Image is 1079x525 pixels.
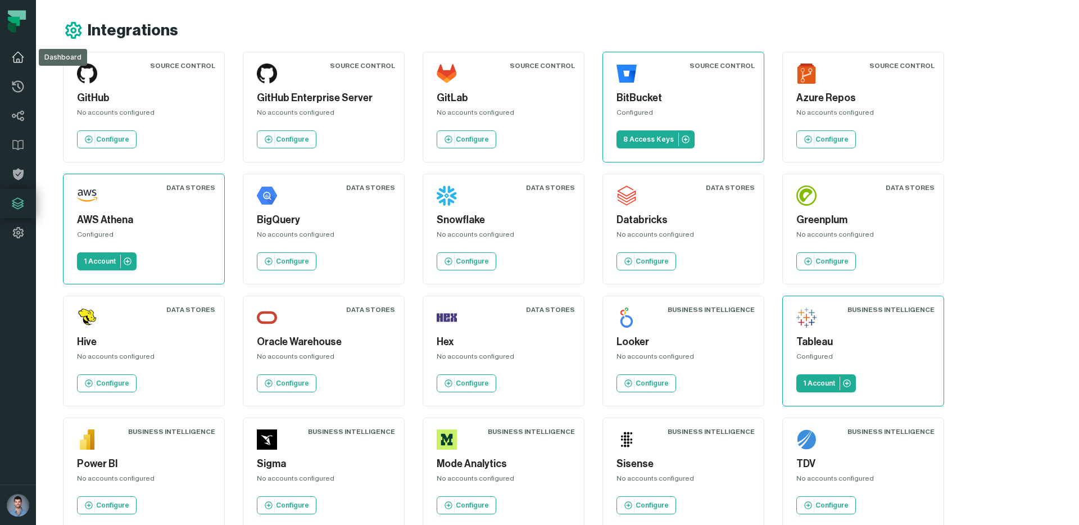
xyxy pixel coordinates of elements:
[616,496,676,514] a: Configure
[456,257,489,266] p: Configure
[77,456,211,472] h5: Power BI
[257,307,277,328] img: Oracle Warehouse
[39,49,87,66] div: Dashboard
[796,334,930,350] h5: Tableau
[257,130,316,148] a: Configure
[796,130,856,148] a: Configure
[796,108,930,121] div: No accounts configured
[166,305,215,314] div: Data Stores
[510,61,575,70] div: Source Control
[456,379,489,388] p: Configure
[437,90,570,106] h5: GitLab
[77,230,211,243] div: Configured
[616,130,695,148] a: 8 Access Keys
[636,257,669,266] p: Configure
[437,374,496,392] a: Configure
[803,379,835,388] p: 1 Account
[456,135,489,144] p: Configure
[886,183,935,192] div: Data Stores
[77,90,211,106] h5: GitHub
[796,474,930,487] div: No accounts configured
[706,183,755,192] div: Data Stores
[815,257,849,266] p: Configure
[616,185,637,206] img: Databricks
[166,183,215,192] div: Data Stores
[84,257,116,266] p: 1 Account
[77,429,97,450] img: Power BI
[77,108,211,121] div: No accounts configured
[796,352,930,365] div: Configured
[437,130,496,148] a: Configure
[257,352,391,365] div: No accounts configured
[616,456,750,472] h5: Sisense
[77,352,211,365] div: No accounts configured
[437,352,570,365] div: No accounts configured
[437,334,570,350] h5: Hex
[346,305,395,314] div: Data Stores
[77,496,137,514] a: Configure
[796,307,817,328] img: Tableau
[437,64,457,84] img: GitLab
[276,257,309,266] p: Configure
[77,130,137,148] a: Configure
[796,212,930,228] h5: Greenplum
[437,252,496,270] a: Configure
[616,252,676,270] a: Configure
[77,212,211,228] h5: AWS Athena
[796,456,930,472] h5: TDV
[88,21,178,40] h1: Integrations
[437,307,457,328] img: Hex
[437,474,570,487] div: No accounts configured
[77,64,97,84] img: GitHub
[128,427,215,436] div: Business Intelligence
[616,474,750,487] div: No accounts configured
[796,185,817,206] img: Greenplum
[796,252,856,270] a: Configure
[437,212,570,228] h5: Snowflake
[77,474,211,487] div: No accounts configured
[847,305,935,314] div: Business Intelligence
[616,108,750,121] div: Configured
[616,334,750,350] h5: Looker
[526,183,575,192] div: Data Stores
[150,61,215,70] div: Source Control
[616,429,637,450] img: Sisense
[815,135,849,144] p: Configure
[330,61,395,70] div: Source Control
[456,501,489,510] p: Configure
[96,135,129,144] p: Configure
[276,135,309,144] p: Configure
[623,135,674,144] p: 8 Access Keys
[77,334,211,350] h5: Hive
[616,64,637,84] img: BitBucket
[437,108,570,121] div: No accounts configured
[308,427,395,436] div: Business Intelligence
[488,427,575,436] div: Business Intelligence
[796,230,930,243] div: No accounts configured
[815,501,849,510] p: Configure
[796,429,817,450] img: TDV
[616,374,676,392] a: Configure
[257,108,391,121] div: No accounts configured
[847,427,935,436] div: Business Intelligence
[636,379,669,388] p: Configure
[437,496,496,514] a: Configure
[77,185,97,206] img: AWS Athena
[616,307,637,328] img: Looker
[437,456,570,472] h5: Mode Analytics
[437,185,457,206] img: Snowflake
[616,90,750,106] h5: BitBucket
[616,352,750,365] div: No accounts configured
[257,374,316,392] a: Configure
[346,183,395,192] div: Data Stores
[437,429,457,450] img: Mode Analytics
[796,496,856,514] a: Configure
[668,427,755,436] div: Business Intelligence
[869,61,935,70] div: Source Control
[276,501,309,510] p: Configure
[257,64,277,84] img: GitHub Enterprise Server
[526,305,575,314] div: Data Stores
[257,496,316,514] a: Configure
[276,379,309,388] p: Configure
[77,307,97,328] img: Hive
